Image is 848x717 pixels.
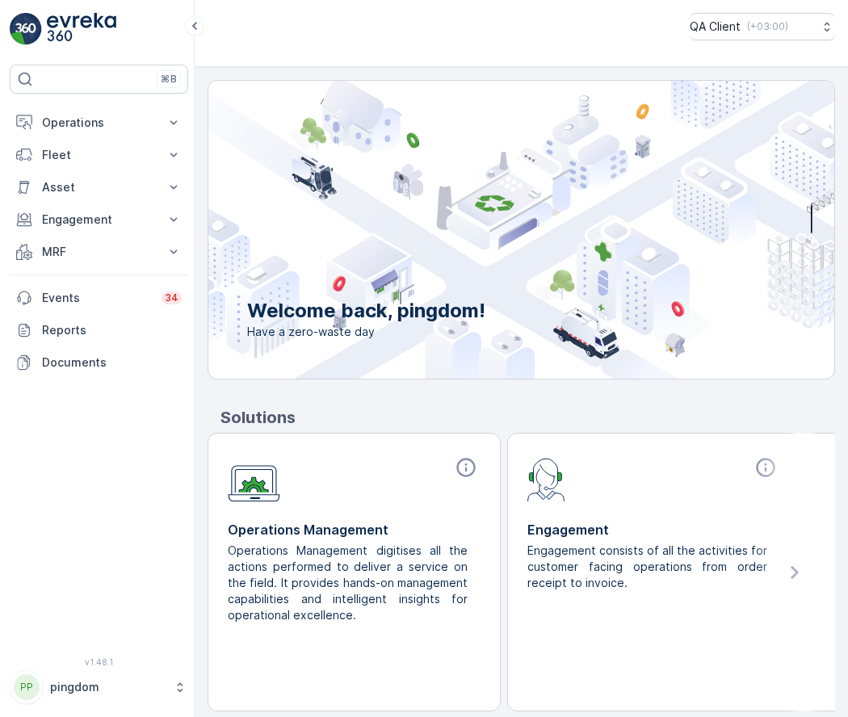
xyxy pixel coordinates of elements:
[220,405,835,430] p: Solutions
[10,236,188,268] button: MRF
[136,81,834,379] img: city illustration
[527,456,565,501] img: module-icon
[161,73,177,86] p: ⌘B
[690,19,741,35] p: QA Client
[10,346,188,379] a: Documents
[42,244,156,260] p: MRF
[42,354,182,371] p: Documents
[10,657,188,667] span: v 1.48.1
[42,147,156,163] p: Fleet
[690,13,835,40] button: QA Client(+03:00)
[42,115,156,131] p: Operations
[42,322,182,338] p: Reports
[42,179,156,195] p: Asset
[10,139,188,171] button: Fleet
[247,324,485,340] span: Have a zero-waste day
[10,282,188,314] a: Events34
[228,520,481,539] p: Operations Management
[247,298,485,324] p: Welcome back, pingdom!
[228,543,468,623] p: Operations Management digitises all the actions performed to deliver a service on the field. It p...
[10,203,188,236] button: Engagement
[14,674,40,700] div: PP
[10,314,188,346] a: Reports
[10,171,188,203] button: Asset
[10,670,188,704] button: PPpingdom
[10,13,42,45] img: logo
[165,291,178,304] p: 34
[527,520,780,539] p: Engagement
[42,290,152,306] p: Events
[47,13,116,45] img: logo_light-DOdMpM7g.png
[747,20,788,33] p: ( +03:00 )
[228,456,280,502] img: module-icon
[527,543,767,591] p: Engagement consists of all the activities for customer facing operations from order receipt to in...
[10,107,188,139] button: Operations
[42,212,156,228] p: Engagement
[50,679,166,695] p: pingdom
